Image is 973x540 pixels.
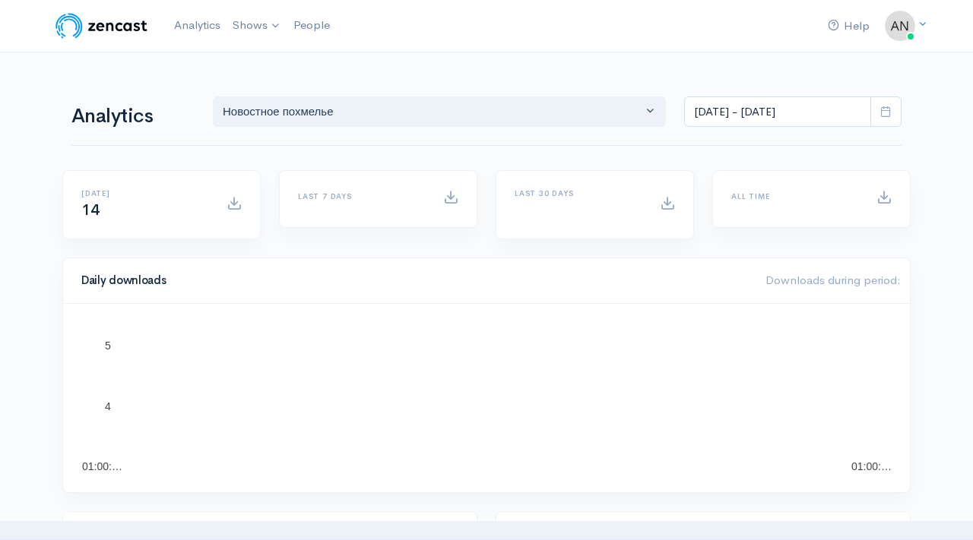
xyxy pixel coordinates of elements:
h1: Analytics [71,106,195,128]
span: 14 [81,201,99,219]
svg: A chart. [81,322,892,474]
text: 01:00:… [851,460,892,472]
h6: [DATE] [81,189,208,197]
h6: Last 30 days [515,189,642,197]
a: Analytics [168,9,227,42]
h4: Daily downloads [81,274,747,287]
input: analytics date range selector [684,96,871,128]
span: Downloads during period: [765,273,901,287]
img: ... [885,11,915,41]
a: People [287,9,336,42]
img: ZenCast Logo [53,11,150,41]
a: Shows [227,9,287,43]
text: 4 [105,400,111,412]
button: Новостное похмелье [213,96,666,128]
text: 01:00:… [82,460,122,472]
h6: All time [731,192,858,201]
text: 5 [105,339,111,352]
div: Новостное похмелье [223,103,642,121]
h6: Last 7 days [298,192,425,201]
a: Help [822,10,876,43]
